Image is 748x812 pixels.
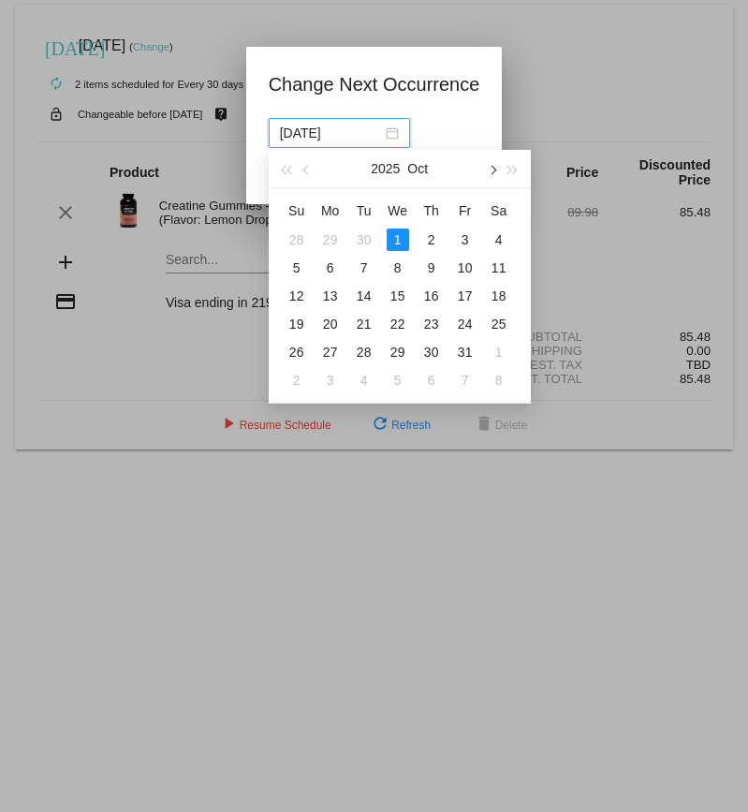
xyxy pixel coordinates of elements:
[347,310,381,338] td: 10/21/2025
[387,313,409,335] div: 22
[280,310,314,338] td: 10/19/2025
[381,226,415,254] td: 10/1/2025
[286,257,308,279] div: 5
[353,313,375,335] div: 21
[371,150,400,187] button: 2025
[454,313,477,335] div: 24
[407,150,428,187] button: Oct
[353,341,375,363] div: 28
[314,254,347,282] td: 10/6/2025
[420,257,443,279] div: 9
[319,313,342,335] div: 20
[387,369,409,391] div: 5
[420,285,443,307] div: 16
[415,366,448,394] td: 11/6/2025
[381,366,415,394] td: 11/5/2025
[347,226,381,254] td: 9/30/2025
[387,229,409,251] div: 1
[314,338,347,366] td: 10/27/2025
[420,369,443,391] div: 6
[280,123,382,143] input: Select date
[286,369,308,391] div: 2
[280,282,314,310] td: 10/12/2025
[353,369,375,391] div: 4
[482,254,516,282] td: 10/11/2025
[280,366,314,394] td: 11/2/2025
[280,254,314,282] td: 10/5/2025
[280,226,314,254] td: 9/28/2025
[448,310,482,338] td: 10/24/2025
[488,257,510,279] div: 11
[488,341,510,363] div: 1
[415,282,448,310] td: 10/16/2025
[454,285,477,307] div: 17
[448,196,482,226] th: Fri
[420,229,443,251] div: 2
[454,341,477,363] div: 31
[420,341,443,363] div: 30
[314,366,347,394] td: 11/3/2025
[381,338,415,366] td: 10/29/2025
[280,338,314,366] td: 10/26/2025
[286,341,308,363] div: 26
[448,338,482,366] td: 10/31/2025
[381,282,415,310] td: 10/15/2025
[280,196,314,226] th: Sun
[448,282,482,310] td: 10/17/2025
[482,196,516,226] th: Sat
[347,366,381,394] td: 11/4/2025
[482,310,516,338] td: 10/25/2025
[347,338,381,366] td: 10/28/2025
[488,285,510,307] div: 18
[448,226,482,254] td: 10/3/2025
[297,150,317,187] button: Previous month (PageUp)
[319,229,342,251] div: 29
[314,196,347,226] th: Mon
[286,285,308,307] div: 12
[347,282,381,310] td: 10/14/2025
[448,366,482,394] td: 11/7/2025
[387,285,409,307] div: 15
[286,229,308,251] div: 28
[420,313,443,335] div: 23
[454,369,477,391] div: 7
[482,366,516,394] td: 11/8/2025
[481,150,502,187] button: Next month (PageDown)
[319,285,342,307] div: 13
[353,257,375,279] div: 7
[314,226,347,254] td: 9/29/2025
[387,257,409,279] div: 8
[314,282,347,310] td: 10/13/2025
[269,69,480,99] h1: Change Next Occurrence
[415,196,448,226] th: Thu
[482,226,516,254] td: 10/4/2025
[488,229,510,251] div: 4
[286,313,308,335] div: 19
[319,257,342,279] div: 6
[319,369,342,391] div: 3
[415,310,448,338] td: 10/23/2025
[347,254,381,282] td: 10/7/2025
[353,229,375,251] div: 30
[276,150,297,187] button: Last year (Control + left)
[454,257,477,279] div: 10
[482,282,516,310] td: 10/18/2025
[381,254,415,282] td: 10/8/2025
[415,338,448,366] td: 10/30/2025
[482,338,516,366] td: 11/1/2025
[381,196,415,226] th: Wed
[387,341,409,363] div: 29
[319,341,342,363] div: 27
[488,369,510,391] div: 8
[502,150,522,187] button: Next year (Control + right)
[381,310,415,338] td: 10/22/2025
[488,313,510,335] div: 25
[415,254,448,282] td: 10/9/2025
[314,310,347,338] td: 10/20/2025
[454,229,477,251] div: 3
[448,254,482,282] td: 10/10/2025
[353,285,375,307] div: 14
[347,196,381,226] th: Tue
[415,226,448,254] td: 10/2/2025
